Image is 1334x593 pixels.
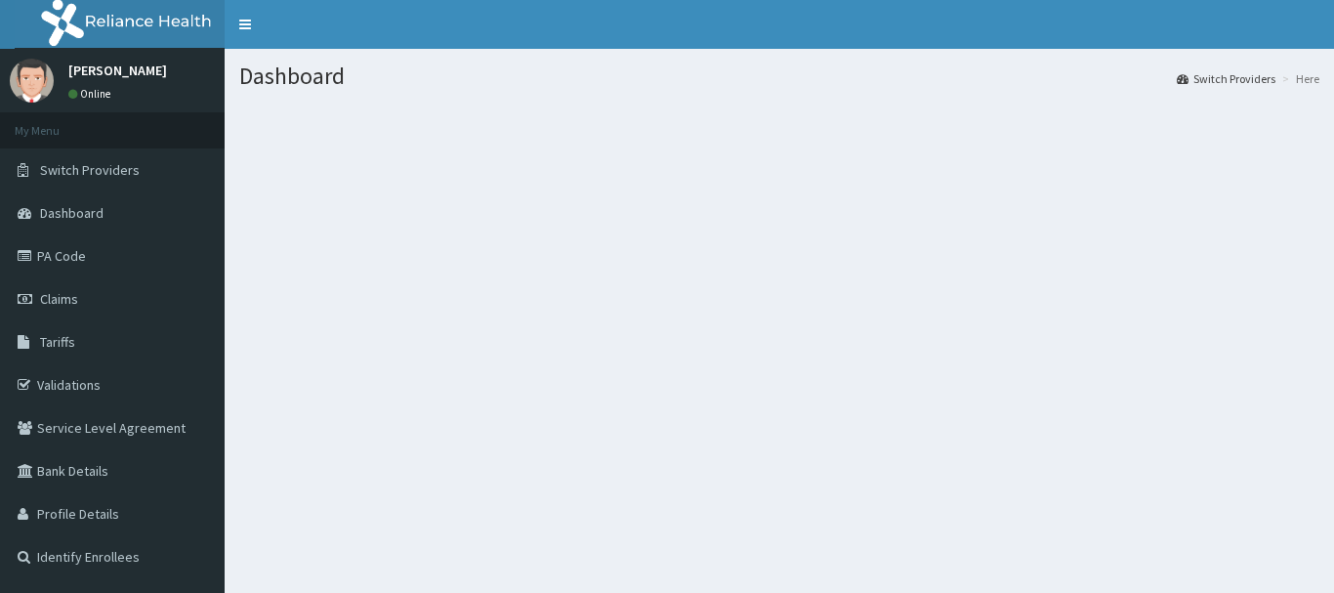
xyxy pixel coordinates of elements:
[40,204,104,222] span: Dashboard
[68,87,115,101] a: Online
[40,290,78,308] span: Claims
[1177,70,1275,87] a: Switch Providers
[1277,70,1319,87] li: Here
[40,161,140,179] span: Switch Providers
[10,59,54,103] img: User Image
[40,333,75,351] span: Tariffs
[68,64,167,77] p: [PERSON_NAME]
[239,64,1319,89] h1: Dashboard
